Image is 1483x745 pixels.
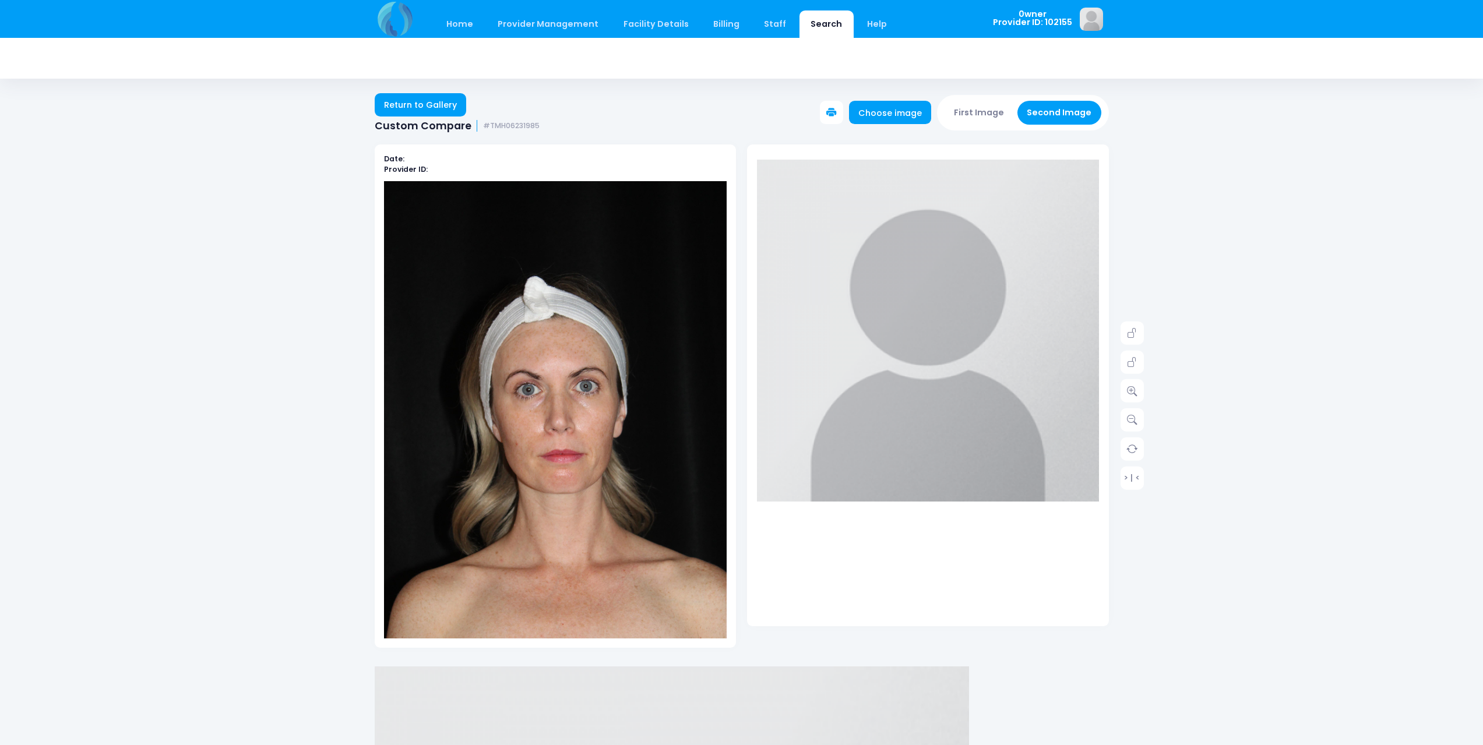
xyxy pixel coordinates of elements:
img: compare-img1 [384,181,727,695]
span: Custom Compare [375,120,471,132]
a: Home [435,10,485,38]
img: compare-img2 [757,160,1100,502]
a: Search [799,10,854,38]
a: Facility Details [612,10,700,38]
img: image [1080,8,1103,31]
small: #TMH06231985 [483,122,540,130]
a: > | < [1121,466,1144,489]
span: 0wner Provider ID: 102155 [993,10,1072,27]
a: Choose image [849,101,932,124]
a: Billing [702,10,751,38]
a: Staff [753,10,798,38]
a: Help [855,10,898,38]
b: Date: [384,154,404,164]
button: Second Image [1017,101,1101,125]
button: First Image [945,101,1014,125]
a: Return to Gallery [375,93,467,116]
b: Provider ID: [384,164,428,174]
a: Provider Management [487,10,610,38]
